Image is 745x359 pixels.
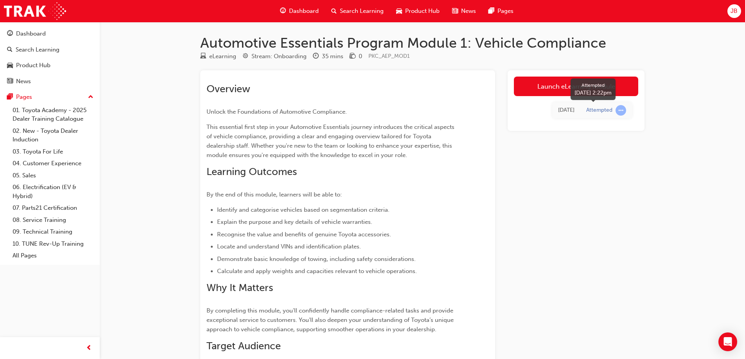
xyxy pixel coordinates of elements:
span: pages-icon [488,6,494,16]
div: Duration [313,52,343,61]
span: search-icon [331,6,337,16]
div: Stream [242,52,307,61]
div: Type [200,52,236,61]
span: Dashboard [289,7,319,16]
a: 07. Parts21 Certification [9,202,97,214]
div: Pages [16,93,32,102]
span: Explain the purpose and key details of vehicle warranties. [217,218,372,225]
span: car-icon [396,6,402,16]
div: Attempted [574,82,612,89]
span: clock-icon [313,53,319,60]
a: search-iconSearch Learning [325,3,390,19]
span: guage-icon [7,30,13,38]
a: Dashboard [3,27,97,41]
a: guage-iconDashboard [274,3,325,19]
span: learningResourceType_ELEARNING-icon [200,53,206,60]
div: Attempted [586,107,612,114]
span: Product Hub [405,7,440,16]
a: 05. Sales [9,170,97,182]
span: prev-icon [86,343,92,353]
div: News [16,77,31,86]
div: Thu Mar 27 2025 14:22:47 GMT+1000 (Australian Eastern Standard Time) [558,106,574,115]
span: news-icon [7,78,13,85]
div: Dashboard [16,29,46,38]
div: 0 [359,52,362,61]
a: 04. Customer Experience [9,157,97,170]
span: Why It Matters [206,282,273,294]
button: Pages [3,90,97,104]
span: money-icon [350,53,355,60]
span: By the end of this module, learners will be able to: [206,191,342,198]
span: Search Learning [340,7,384,16]
a: 06. Electrification (EV & Hybrid) [9,181,97,202]
div: eLearning [209,52,236,61]
a: 01. Toyota Academy - 2025 Dealer Training Catalogue [9,104,97,125]
div: Product Hub [16,61,50,70]
span: Target Audience [206,340,281,352]
span: Unlock the Foundations of Automotive Compliance. [206,108,347,115]
a: 10. TUNE Rev-Up Training [9,238,97,250]
span: Pages [497,7,513,16]
span: car-icon [7,62,13,69]
a: car-iconProduct Hub [390,3,446,19]
a: news-iconNews [446,3,482,19]
span: Recognise the value and benefits of genuine Toyota accessories. [217,231,391,238]
a: All Pages [9,250,97,262]
span: up-icon [88,92,93,102]
a: Product Hub [3,58,97,73]
span: By completing this module, you'll confidently handle compliance-related tasks and provide excepti... [206,307,455,333]
div: Price [350,52,362,61]
span: learningRecordVerb_ATTEMPT-icon [616,105,626,116]
a: 02. New - Toyota Dealer Induction [9,125,97,146]
div: Stream: Onboarding [251,52,307,61]
span: This essential first step in your Automotive Essentials journey introduces the critical aspects o... [206,123,456,159]
span: search-icon [7,46,13,54]
span: Calculate and apply weights and capacities relevant to vehicle operations. [217,268,417,275]
a: 08. Service Training [9,214,97,226]
span: target-icon [242,53,248,60]
span: Overview [206,83,250,95]
div: Open Intercom Messenger [718,332,737,351]
div: Search Learning [16,45,59,54]
a: Search Learning [3,43,97,57]
button: JB [727,4,741,18]
div: [DATE] 2:22pm [574,89,612,97]
span: pages-icon [7,94,13,101]
a: Launch eLearning module [514,77,638,96]
span: Locate and understand VINs and identification plates. [217,243,361,250]
div: 35 mins [322,52,343,61]
span: JB [731,7,738,16]
a: News [3,74,97,89]
span: News [461,7,476,16]
span: guage-icon [280,6,286,16]
a: 03. Toyota For Life [9,146,97,158]
span: news-icon [452,6,458,16]
span: Identify and categorise vehicles based on segmentation criteria. [217,206,390,213]
a: 09. Technical Training [9,226,97,238]
img: Trak [4,2,66,20]
span: Learning resource code [368,53,410,59]
span: Learning Outcomes [206,166,297,178]
a: pages-iconPages [482,3,520,19]
button: DashboardSearch LearningProduct HubNews [3,25,97,90]
span: Demonstrate basic knowledge of towing, including safety considerations. [217,255,416,263]
h1: Automotive Essentials Program Module 1: Vehicle Compliance [200,34,644,52]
